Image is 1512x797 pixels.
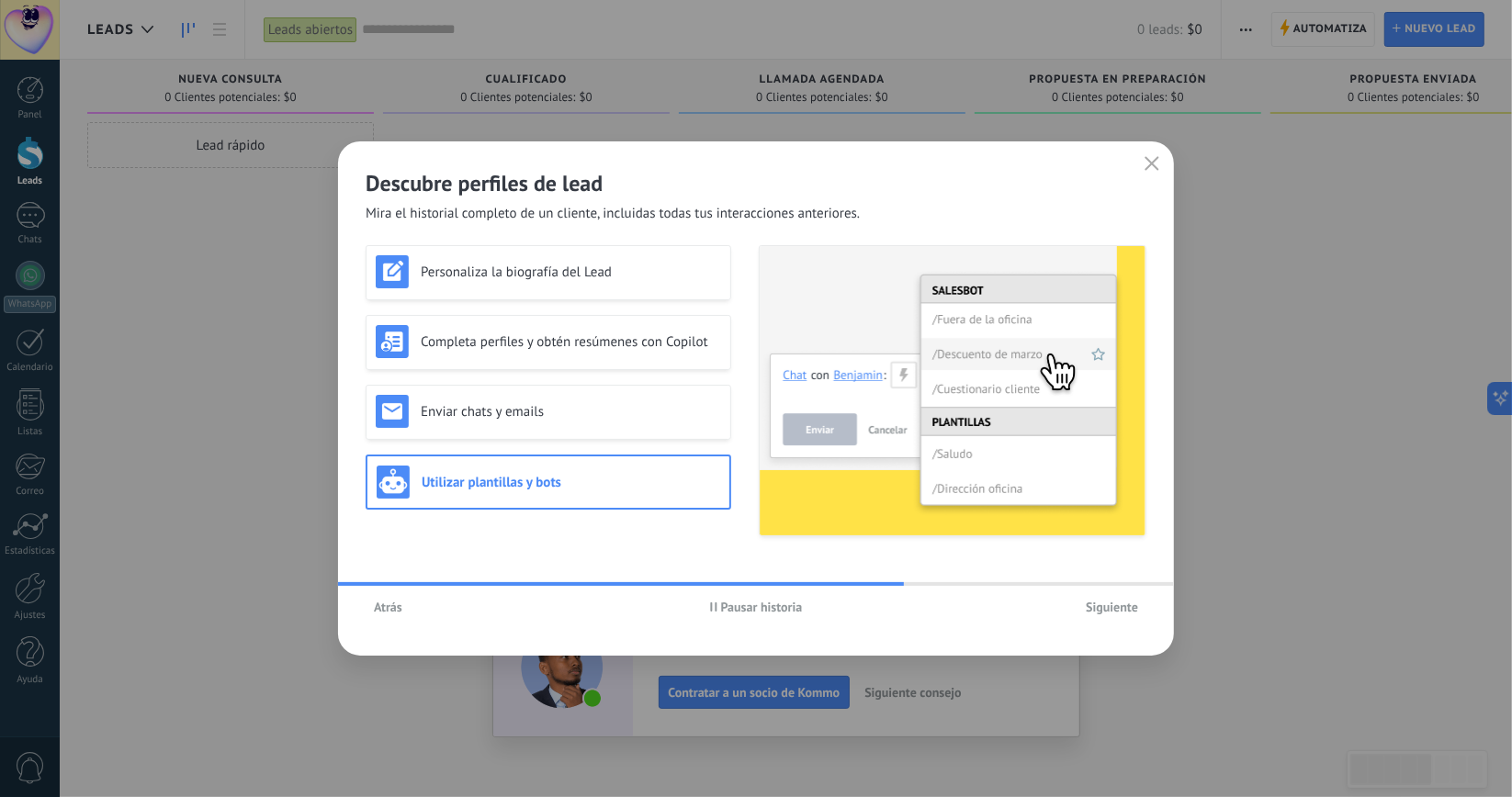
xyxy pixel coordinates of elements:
span: Siguiente [1086,601,1138,613]
button: Siguiente [1078,593,1146,621]
button: Atrás [366,593,411,621]
span: Mira el historial completo de un cliente, incluidas todas tus interacciones anteriores. [366,205,860,223]
span: Pausar historia [721,601,803,613]
h3: Completa perfiles y obtén resúmenes con Copilot [421,333,721,351]
h3: Personaliza la biografía del Lead [421,264,721,281]
span: Atrás [374,601,402,613]
h2: Descubre perfiles de lead [366,169,1146,197]
h3: Enviar chats y emails [421,403,721,421]
button: Pausar historia [702,593,811,621]
h3: Utilizar plantillas y bots [422,474,720,491]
